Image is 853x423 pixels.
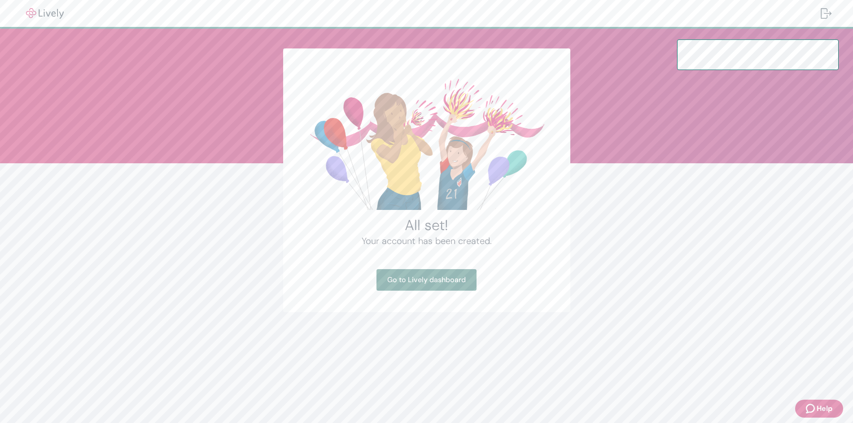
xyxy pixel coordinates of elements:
button: Zendesk support iconHelp [795,400,843,418]
h2: All set! [305,216,549,234]
a: Go to Lively dashboard [376,269,477,291]
span: Help [817,403,832,414]
h4: Your account has been created. [305,234,549,248]
svg: Zendesk support icon [806,403,817,414]
button: Log out [814,3,839,24]
img: Lively [20,8,70,19]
